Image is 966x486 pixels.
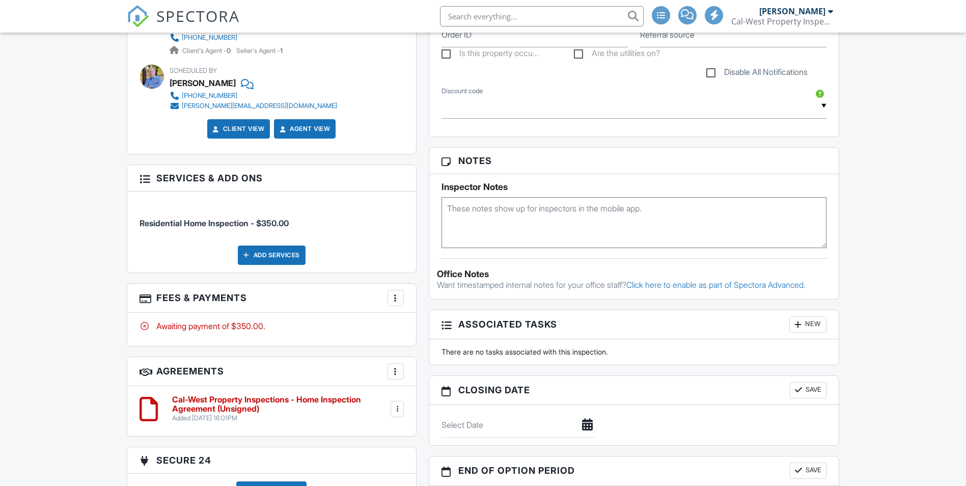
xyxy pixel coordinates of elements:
[140,199,404,237] li: Service: Residential Home Inspection
[172,414,389,422] div: Added [DATE] 16:01PM
[441,48,539,61] label: Is this property occupied?
[238,246,306,265] div: Add Services
[441,87,483,96] label: Discount code
[227,47,231,55] strong: 0
[211,124,265,134] a: Client View
[127,165,416,192] h3: Services & Add ons
[731,16,833,26] div: Cal-West Property Inspections
[789,316,826,333] div: New
[441,182,827,192] h5: Inspector Notes
[435,347,833,357] div: There are no tasks associated with this inspection.
[280,47,283,55] strong: 1
[626,280,806,290] a: Click here to enable as part of Spectora Advanced.
[182,34,237,42] div: [PHONE_NUMBER]
[140,320,404,332] div: Awaiting payment of $350.00.
[759,6,825,16] div: [PERSON_NAME]
[640,29,695,40] label: Referral source
[437,269,832,279] div: Office Notes
[441,413,595,438] input: Select Date
[440,6,644,26] input: Search everything...
[170,67,217,74] span: Scheduled By
[790,382,826,398] button: Save
[170,91,337,101] a: [PHONE_NUMBER]
[706,67,808,80] label: Disable All Notifications
[127,14,240,35] a: SPECTORA
[172,395,389,413] h6: Cal-West Property Inspections - Home Inspection Agreement (Unsigned)
[182,47,232,55] span: Client's Agent -
[170,101,337,111] a: [PERSON_NAME][EMAIL_ADDRESS][DOMAIN_NAME]
[236,47,283,55] span: Seller's Agent -
[127,5,149,28] img: The Best Home Inspection Software - Spectora
[140,218,289,228] span: Residential Home Inspection - $350.00
[182,92,237,100] div: [PHONE_NUMBER]
[574,48,660,61] label: Are the utilities on?
[458,383,530,397] span: Closing date
[790,463,826,479] button: Save
[437,279,832,290] p: Want timestamped internal notes for your office staff?
[429,148,839,174] h3: Notes
[172,395,389,422] a: Cal-West Property Inspections - Home Inspection Agreement (Unsigned) Added [DATE] 16:01PM
[441,29,472,40] label: Order ID
[127,447,416,474] h3: Secure 24
[127,284,416,313] h3: Fees & Payments
[127,357,416,386] h3: Agreements
[458,464,575,477] span: End of Option Period
[278,124,330,134] a: Agent View
[156,5,240,26] span: SPECTORA
[182,102,337,110] div: [PERSON_NAME][EMAIL_ADDRESS][DOMAIN_NAME]
[458,317,557,331] span: Associated Tasks
[170,33,274,43] a: [PHONE_NUMBER]
[170,75,236,91] div: [PERSON_NAME]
